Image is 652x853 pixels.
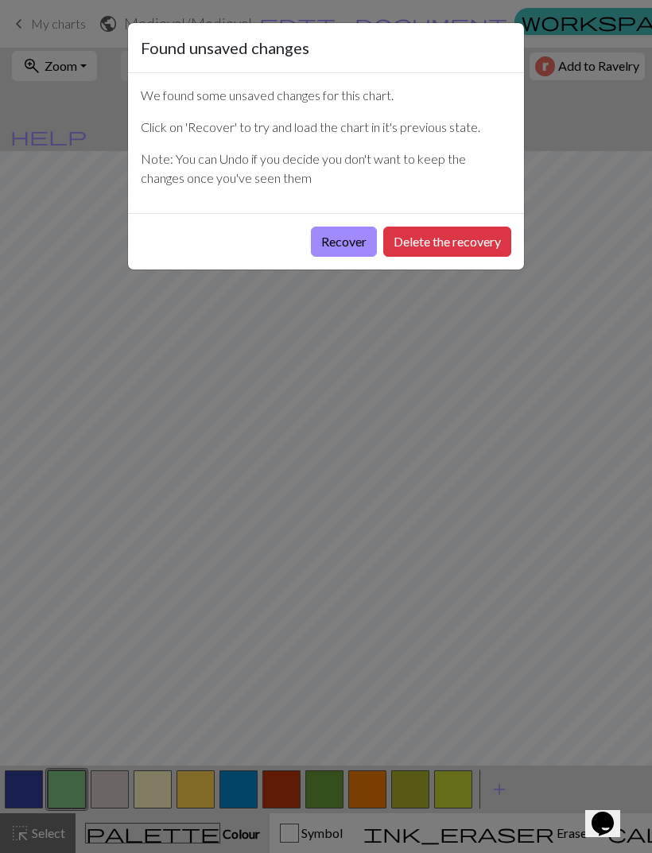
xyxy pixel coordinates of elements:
[141,36,309,60] h5: Found unsaved changes
[383,227,511,257] button: Delete the recovery
[141,149,511,188] p: Note: You can Undo if you decide you don't want to keep the changes once you've seen them
[585,789,636,837] iframe: chat widget
[141,118,511,137] p: Click on 'Recover' to try and load the chart in it's previous state.
[311,227,377,257] button: Recover
[141,86,511,105] p: We found some unsaved changes for this chart.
